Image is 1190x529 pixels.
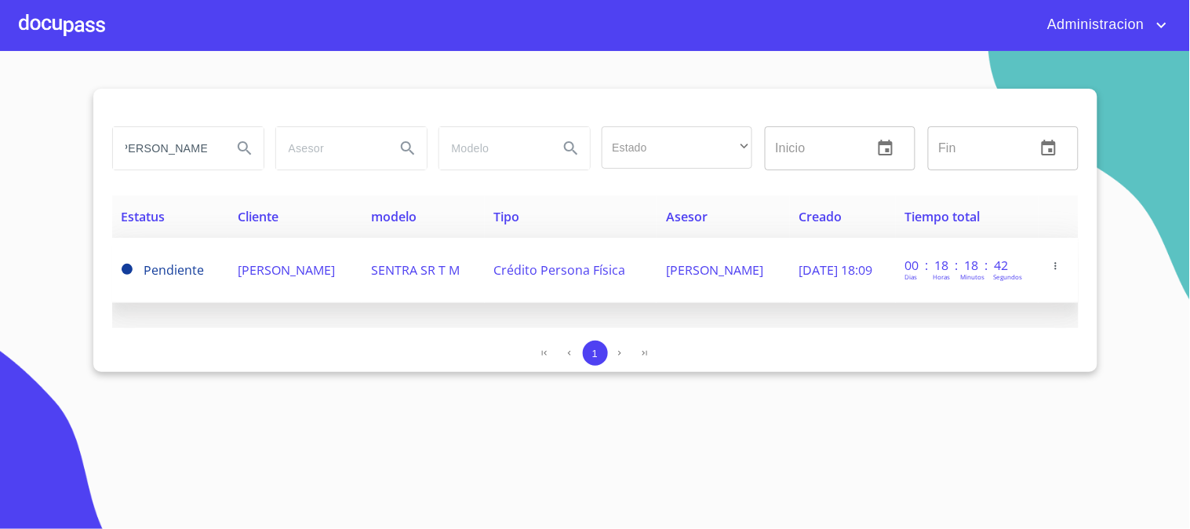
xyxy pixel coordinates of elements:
[144,261,205,279] span: Pendiente
[602,126,752,169] div: ​
[1035,13,1152,38] span: Administracion
[799,261,873,279] span: [DATE] 18:09
[371,208,417,225] span: modelo
[238,208,278,225] span: Cliente
[371,261,460,279] span: SENTRA SR T M
[905,257,1011,274] p: 00 : 18 : 18 : 42
[113,127,220,170] input: search
[905,272,918,281] p: Dias
[994,272,1023,281] p: Segundos
[592,348,598,359] span: 1
[122,208,166,225] span: Estatus
[666,261,763,279] span: [PERSON_NAME]
[933,272,951,281] p: Horas
[1035,13,1171,38] button: account of current user
[905,208,981,225] span: Tiempo total
[666,208,708,225] span: Asesor
[226,130,264,167] button: Search
[122,264,133,275] span: Pendiente
[238,261,335,279] span: [PERSON_NAME]
[494,208,520,225] span: Tipo
[552,130,590,167] button: Search
[799,208,842,225] span: Creado
[389,130,427,167] button: Search
[276,127,383,170] input: search
[494,261,626,279] span: Crédito Persona Física
[583,341,608,366] button: 1
[439,127,546,170] input: search
[961,272,985,281] p: Minutos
